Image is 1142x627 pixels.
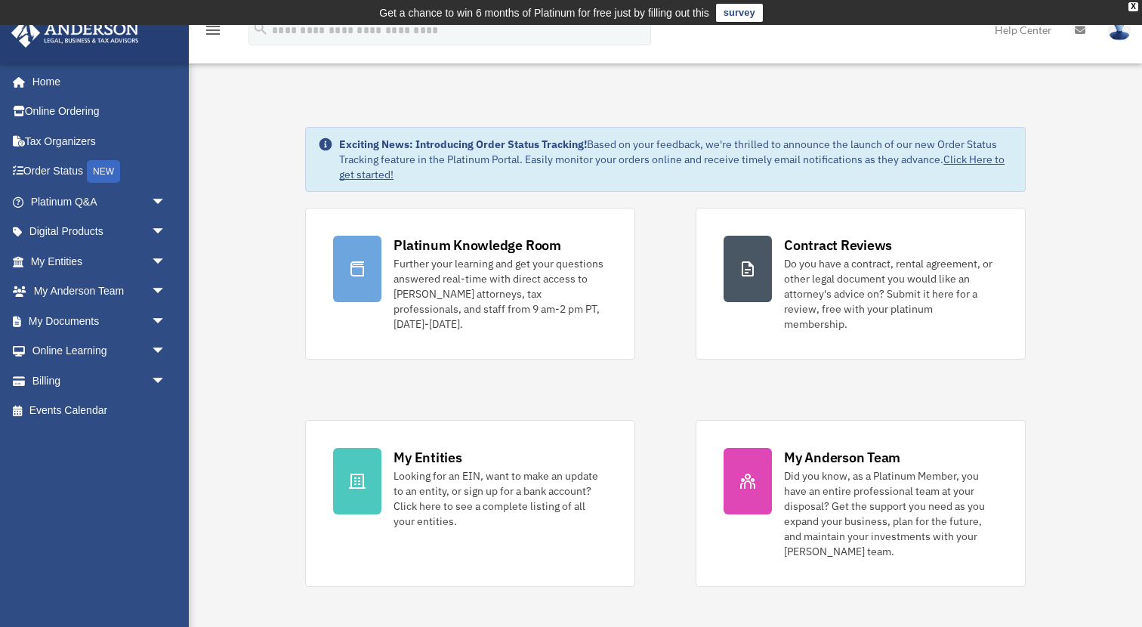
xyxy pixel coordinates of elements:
[394,448,461,467] div: My Entities
[339,153,1005,181] a: Click Here to get started!
[11,246,189,276] a: My Entitiesarrow_drop_down
[339,137,1013,182] div: Based on your feedback, we're thrilled to announce the launch of our new Order Status Tracking fe...
[11,276,189,307] a: My Anderson Teamarrow_drop_down
[11,396,189,426] a: Events Calendar
[1128,2,1138,11] div: close
[11,306,189,336] a: My Documentsarrow_drop_down
[379,4,709,22] div: Get a chance to win 6 months of Platinum for free just by filling out this
[11,217,189,247] a: Digital Productsarrow_drop_down
[305,420,635,587] a: My Entities Looking for an EIN, want to make an update to an entity, or sign up for a bank accoun...
[784,468,998,559] div: Did you know, as a Platinum Member, you have an entire professional team at your disposal? Get th...
[784,236,892,255] div: Contract Reviews
[696,420,1026,587] a: My Anderson Team Did you know, as a Platinum Member, you have an entire professional team at your...
[11,366,189,396] a: Billingarrow_drop_down
[394,468,607,529] div: Looking for an EIN, want to make an update to an entity, or sign up for a bank account? Click her...
[7,18,144,48] img: Anderson Advisors Platinum Portal
[151,276,181,307] span: arrow_drop_down
[11,156,189,187] a: Order StatusNEW
[696,208,1026,360] a: Contract Reviews Do you have a contract, rental agreement, or other legal document you would like...
[394,236,561,255] div: Platinum Knowledge Room
[151,336,181,367] span: arrow_drop_down
[252,20,269,37] i: search
[716,4,763,22] a: survey
[204,21,222,39] i: menu
[1108,19,1131,41] img: User Pic
[784,448,900,467] div: My Anderson Team
[394,256,607,332] div: Further your learning and get your questions answered real-time with direct access to [PERSON_NAM...
[339,137,587,151] strong: Exciting News: Introducing Order Status Tracking!
[11,336,189,366] a: Online Learningarrow_drop_down
[11,66,181,97] a: Home
[87,160,120,183] div: NEW
[151,246,181,277] span: arrow_drop_down
[11,97,189,127] a: Online Ordering
[204,26,222,39] a: menu
[151,217,181,248] span: arrow_drop_down
[151,187,181,218] span: arrow_drop_down
[151,306,181,337] span: arrow_drop_down
[11,126,189,156] a: Tax Organizers
[784,256,998,332] div: Do you have a contract, rental agreement, or other legal document you would like an attorney's ad...
[11,187,189,217] a: Platinum Q&Aarrow_drop_down
[151,366,181,397] span: arrow_drop_down
[305,208,635,360] a: Platinum Knowledge Room Further your learning and get your questions answered real-time with dire...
